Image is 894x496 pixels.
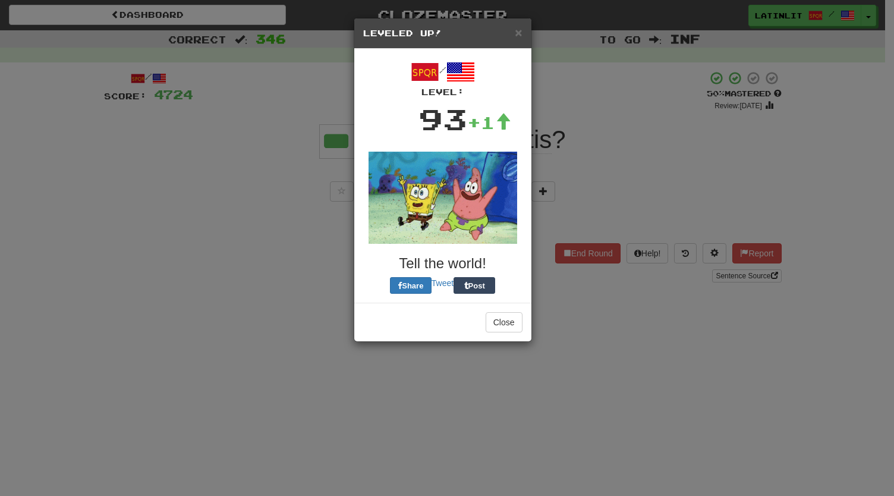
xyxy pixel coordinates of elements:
[467,111,511,134] div: +1
[369,152,517,244] img: spongebob-53e4afb176f15ec50bbd25504a55505dc7932d5912ae3779acb110eb58d89fe3.gif
[515,26,522,39] span: ×
[418,98,467,140] div: 93
[363,27,522,39] h5: Leveled Up!
[363,58,522,98] div: /
[363,86,522,98] div: Level:
[390,277,432,294] button: Share
[454,277,495,294] button: Post
[486,312,522,332] button: Close
[515,26,522,39] button: Close
[363,256,522,271] h3: Tell the world!
[432,278,454,288] a: Tweet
